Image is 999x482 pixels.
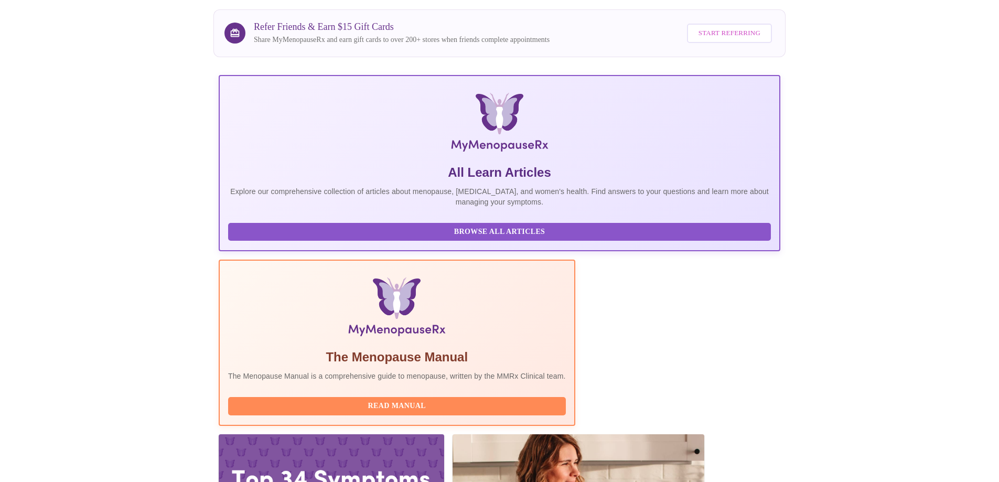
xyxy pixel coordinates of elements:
[254,35,550,45] p: Share MyMenopauseRx and earn gift cards to over 200+ stores when friends complete appointments
[228,371,566,381] p: The Menopause Manual is a comprehensive guide to menopause, written by the MMRx Clinical team.
[699,27,760,39] span: Start Referring
[228,227,774,235] a: Browse All Articles
[687,24,772,43] button: Start Referring
[313,93,686,156] img: MyMenopauseRx Logo
[228,186,771,207] p: Explore our comprehensive collection of articles about menopause, [MEDICAL_DATA], and women's hea...
[684,18,775,48] a: Start Referring
[228,164,771,181] h5: All Learn Articles
[228,349,566,366] h5: The Menopause Manual
[282,277,512,340] img: Menopause Manual
[228,223,771,241] button: Browse All Articles
[228,401,568,410] a: Read Manual
[239,226,760,239] span: Browse All Articles
[228,397,566,415] button: Read Manual
[254,22,550,33] h3: Refer Friends & Earn $15 Gift Cards
[239,400,555,413] span: Read Manual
